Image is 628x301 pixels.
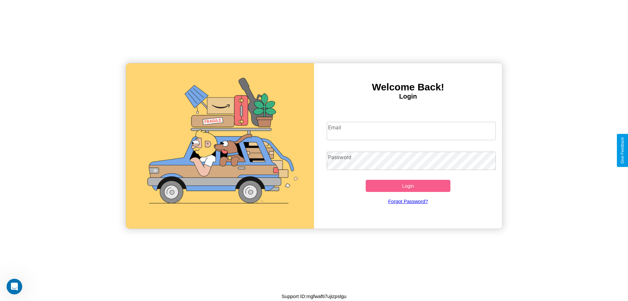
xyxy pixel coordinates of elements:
img: gif [126,63,314,229]
iframe: Intercom live chat [7,279,22,294]
h3: Welcome Back! [314,82,502,93]
h4: Login [314,93,502,100]
div: Give Feedback [620,137,625,164]
a: Forgot Password? [323,192,493,211]
button: Login [366,180,450,192]
p: Support ID: mgfwafti7ujizpslgu [282,292,346,301]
